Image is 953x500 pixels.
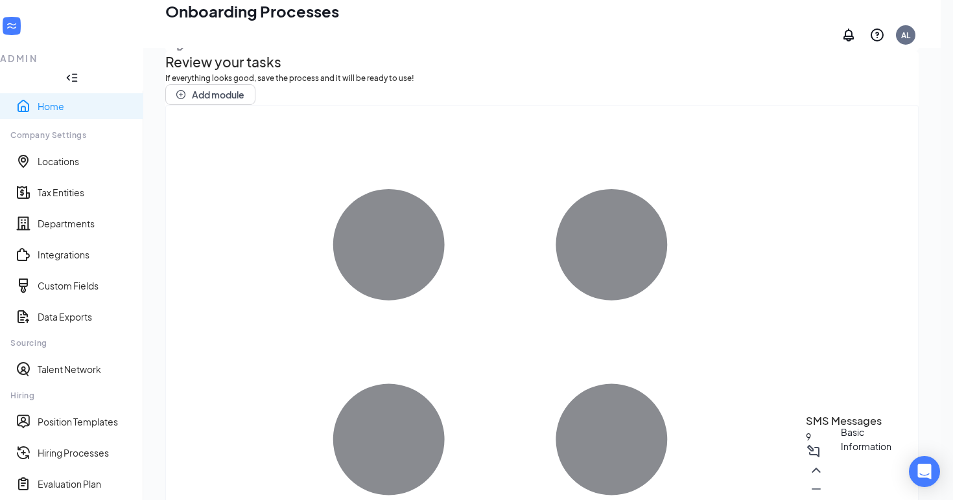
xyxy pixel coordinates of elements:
svg: ComposeMessage [806,444,821,459]
div: 9 [806,429,882,444]
svg: QuestionInfo [869,27,885,43]
div: Sourcing [10,337,132,348]
a: Integrations [38,248,133,261]
a: Data Exports [38,310,133,323]
button: plus-circleAdd module [165,84,255,105]
a: Tax Entities [38,186,133,199]
a: Evaluation Plan [38,477,133,490]
div: Company Settings [10,130,132,141]
div: AL [901,30,910,41]
a: Home [38,100,133,113]
a: Locations [38,155,133,168]
div: Open Intercom Messenger [909,456,940,487]
h2: Review your tasks [165,51,919,73]
a: Position Templates [38,415,133,428]
h3: SMS Messages [806,413,882,429]
svg: WorkstreamLogo [5,19,18,32]
span: plus-circle [176,90,185,99]
svg: ChevronUp [808,462,824,478]
a: Hiring Processes [38,446,133,459]
a: Talent Network [38,363,133,376]
svg: Minimize [808,481,824,497]
h5: If everything looks good, save the process and it will be ready to use! [165,73,919,84]
svg: Collapse [65,71,78,84]
a: Departments [38,217,133,230]
div: Hiring [10,390,132,401]
svg: Notifications [841,27,856,43]
a: Custom Fields [38,279,133,292]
